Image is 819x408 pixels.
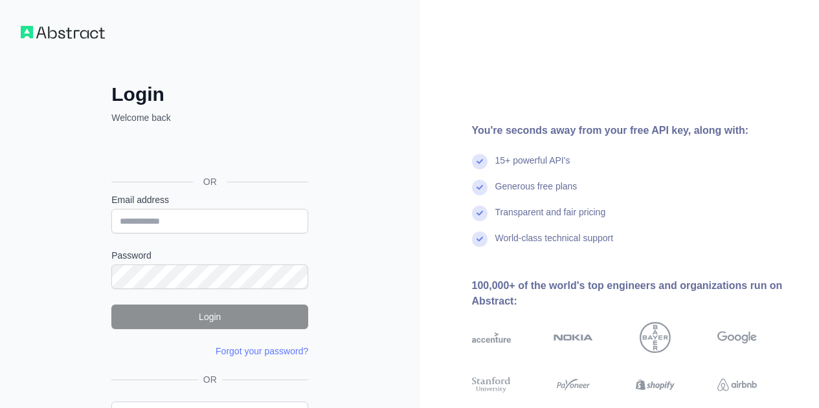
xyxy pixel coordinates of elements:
[472,322,511,353] img: accenture
[554,322,593,353] img: nokia
[111,193,308,206] label: Email address
[640,322,671,353] img: bayer
[472,278,799,309] div: 100,000+ of the world's top engineers and organizations run on Abstract:
[495,154,570,180] div: 15+ powerful API's
[717,375,757,394] img: airbnb
[636,375,675,394] img: shopify
[198,373,222,386] span: OR
[111,83,308,106] h2: Login
[554,375,593,394] img: payoneer
[472,154,488,169] img: check mark
[495,180,578,206] div: Generous free plans
[495,206,606,231] div: Transparent and fair pricing
[472,375,511,394] img: stanford university
[193,175,227,188] span: OR
[216,346,308,356] a: Forgot your password?
[495,231,614,257] div: World-class technical support
[21,26,105,39] img: Workflow
[472,123,799,138] div: You're seconds away from your free API key, along with:
[111,111,308,124] p: Welcome back
[111,249,308,262] label: Password
[472,231,488,247] img: check mark
[472,180,488,195] img: check mark
[111,305,308,329] button: Login
[717,322,757,353] img: google
[472,206,488,221] img: check mark
[105,138,312,167] iframe: Sign in with Google Button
